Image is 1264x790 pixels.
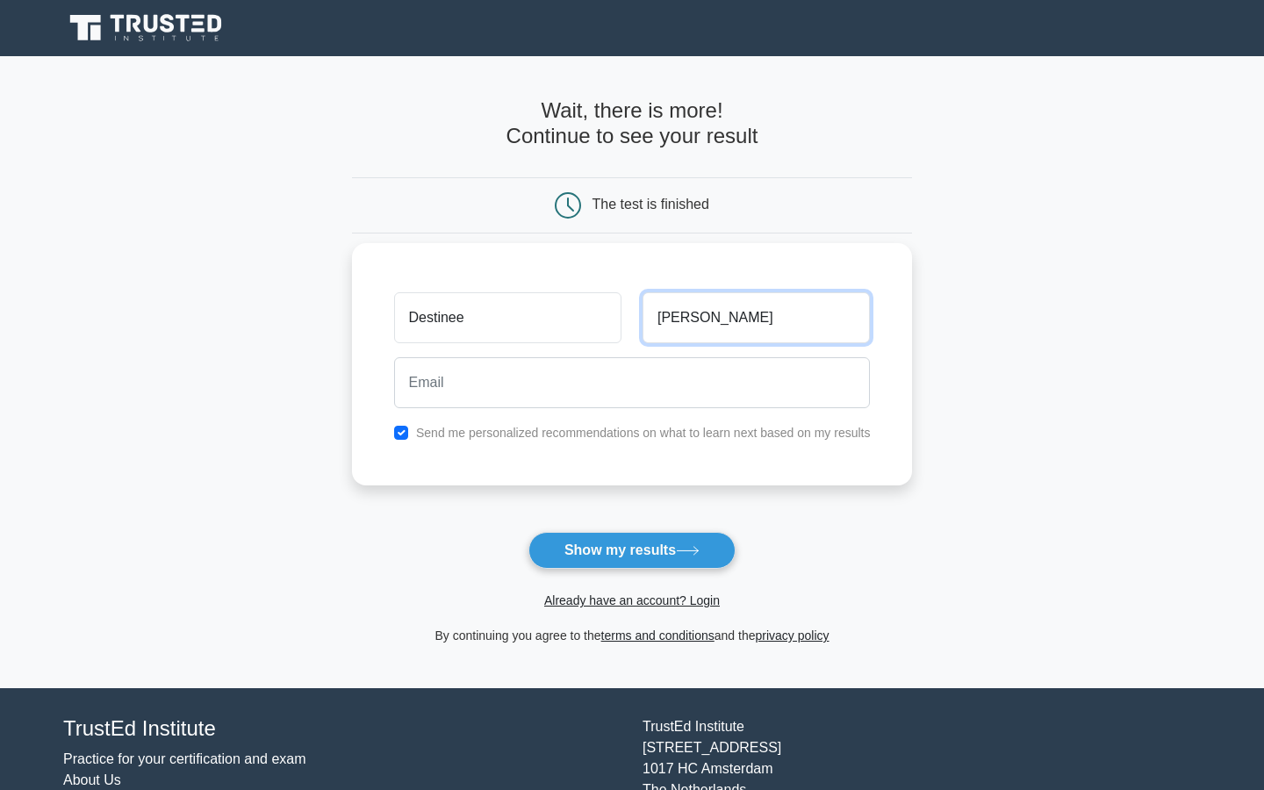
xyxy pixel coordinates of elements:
input: Last name [643,292,870,343]
h4: TrustEd Institute [63,716,621,742]
div: By continuing you agree to the and the [341,625,923,646]
input: Email [394,357,871,408]
a: About Us [63,772,121,787]
a: Already have an account? Login [544,593,720,607]
label: Send me personalized recommendations on what to learn next based on my results [416,426,871,440]
a: privacy policy [756,628,829,643]
a: terms and conditions [601,628,715,643]
a: Practice for your certification and exam [63,751,306,766]
input: First name [394,292,621,343]
button: Show my results [528,532,736,569]
div: The test is finished [592,197,709,212]
h4: Wait, there is more! Continue to see your result [352,98,913,149]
